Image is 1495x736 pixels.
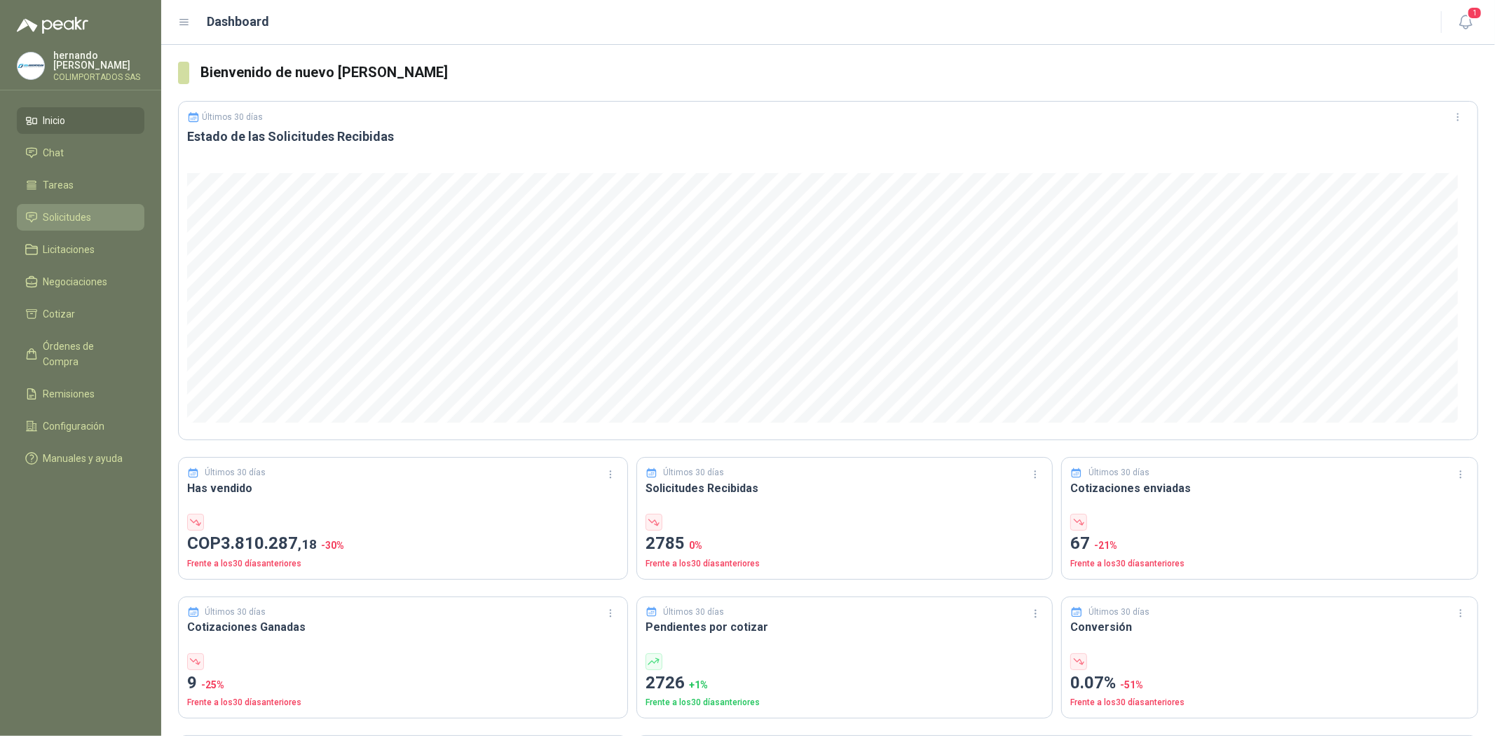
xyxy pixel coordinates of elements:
p: Frente a los 30 días anteriores [646,557,1044,571]
span: 0 % [689,540,702,551]
a: Remisiones [17,381,144,407]
h3: Cotizaciones Ganadas [187,618,619,636]
span: Inicio [43,113,66,128]
span: -21 % [1094,540,1117,551]
span: -30 % [321,540,344,551]
p: COP [187,531,619,557]
a: Manuales y ayuda [17,445,144,472]
p: Últimos 30 días [205,466,266,479]
span: Solicitudes [43,210,92,225]
p: 2726 [646,670,1044,697]
span: Cotizar [43,306,76,322]
a: Licitaciones [17,236,144,263]
a: Chat [17,139,144,166]
a: Configuración [17,413,144,439]
a: Órdenes de Compra [17,333,144,375]
img: Logo peakr [17,17,88,34]
span: -51 % [1120,679,1143,690]
p: Últimos 30 días [1088,606,1149,619]
a: Cotizar [17,301,144,327]
span: Tareas [43,177,74,193]
h3: Has vendido [187,479,619,497]
p: Frente a los 30 días anteriores [187,696,619,709]
p: Últimos 30 días [205,606,266,619]
a: Tareas [17,172,144,198]
span: Licitaciones [43,242,95,257]
span: 1 [1467,6,1482,20]
span: + 1 % [689,679,708,690]
p: 0.07% [1070,670,1469,697]
h1: Dashboard [207,12,270,32]
p: Últimos 30 días [663,466,724,479]
p: 9 [187,670,619,697]
a: Solicitudes [17,204,144,231]
span: Órdenes de Compra [43,339,131,369]
span: Negociaciones [43,274,108,289]
p: Frente a los 30 días anteriores [1070,696,1469,709]
p: 2785 [646,531,1044,557]
span: -25 % [201,679,224,690]
img: Company Logo [18,53,44,79]
p: Frente a los 30 días anteriores [646,696,1044,709]
p: Frente a los 30 días anteriores [1070,557,1469,571]
h3: Cotizaciones enviadas [1070,479,1469,497]
h3: Bienvenido de nuevo [PERSON_NAME] [200,62,1478,83]
a: Negociaciones [17,268,144,295]
span: Chat [43,145,64,161]
p: hernando [PERSON_NAME] [53,50,144,70]
button: 1 [1453,10,1478,35]
p: Últimos 30 días [1088,466,1149,479]
h3: Pendientes por cotizar [646,618,1044,636]
span: Manuales y ayuda [43,451,123,466]
span: ,18 [298,536,317,552]
p: Frente a los 30 días anteriores [187,557,619,571]
h3: Conversión [1070,618,1469,636]
p: 67 [1070,531,1469,557]
span: Configuración [43,418,105,434]
a: Inicio [17,107,144,134]
h3: Estado de las Solicitudes Recibidas [187,128,1469,145]
p: Últimos 30 días [663,606,724,619]
p: Últimos 30 días [203,112,264,122]
h3: Solicitudes Recibidas [646,479,1044,497]
span: Remisiones [43,386,95,402]
p: COLIMPORTADOS SAS [53,73,144,81]
span: 3.810.287 [221,533,317,553]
